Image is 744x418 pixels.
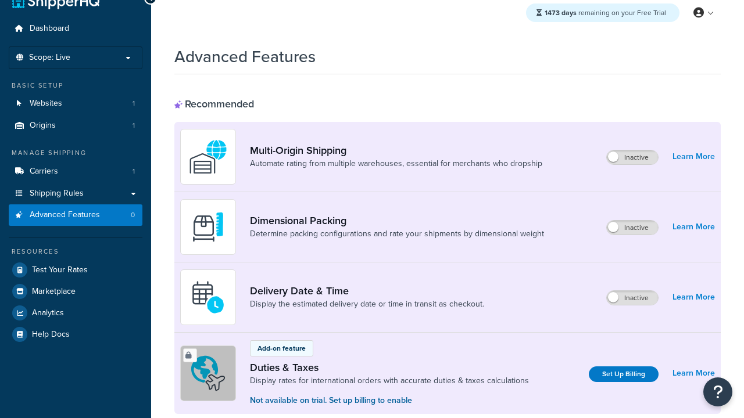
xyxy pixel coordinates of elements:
[250,214,544,227] a: Dimensional Packing
[673,149,715,165] a: Learn More
[9,115,142,136] li: Origins
[257,343,306,354] p: Add-on feature
[30,189,84,199] span: Shipping Rules
[607,221,658,235] label: Inactive
[133,167,135,176] span: 1
[9,324,142,345] a: Help Docs
[9,93,142,114] a: Websites1
[9,302,142,323] a: Analytics
[9,204,142,226] li: Advanced Features
[250,284,484,297] a: Delivery Date & Time
[9,247,142,257] div: Resources
[30,210,100,220] span: Advanced Features
[9,161,142,182] a: Carriers1
[30,24,69,34] span: Dashboard
[9,81,142,91] div: Basic Setup
[133,121,135,131] span: 1
[188,136,228,177] img: WatD5o0RtDAAAAAElFTkSuQmCC
[30,167,58,176] span: Carriers
[32,287,76,297] span: Marketplace
[9,281,142,302] a: Marketplace
[133,99,135,109] span: 1
[545,8,666,18] span: remaining on your Free Trial
[32,308,64,318] span: Analytics
[545,8,577,18] strong: 1473 days
[250,361,529,374] a: Duties & Taxes
[9,93,142,114] li: Websites
[250,158,542,170] a: Automate rating from multiple warehouses, essential for merchants who dropship
[607,150,658,164] label: Inactive
[607,291,658,305] label: Inactive
[9,204,142,226] a: Advanced Features0
[30,99,62,109] span: Websites
[188,277,228,318] img: gfkeb5ejjkALwAAAABJRU5ErkJggg==
[250,298,484,310] a: Display the estimated delivery date or time in transit as checkout.
[32,330,70,340] span: Help Docs
[589,366,659,382] a: Set Up Billing
[250,375,529,387] a: Display rates for international orders with accurate duties & taxes calculations
[9,148,142,158] div: Manage Shipping
[131,210,135,220] span: 0
[9,18,142,39] a: Dashboard
[32,265,88,275] span: Test Your Rates
[250,394,529,407] p: Not available on trial. Set up billing to enable
[673,365,715,381] a: Learn More
[30,121,56,131] span: Origins
[188,207,228,247] img: DTVBYsAAAAAASUVORK5CYII=
[9,161,142,182] li: Carriers
[174,98,254,110] div: Recommended
[250,228,544,240] a: Determine packing configurations and rate your shipments by dimensional weight
[703,377,732,406] button: Open Resource Center
[174,45,316,68] h1: Advanced Features
[250,144,542,157] a: Multi-Origin Shipping
[9,260,142,280] a: Test Your Rates
[9,183,142,204] a: Shipping Rules
[673,289,715,305] a: Learn More
[29,53,70,63] span: Scope: Live
[9,115,142,136] a: Origins1
[673,219,715,235] a: Learn More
